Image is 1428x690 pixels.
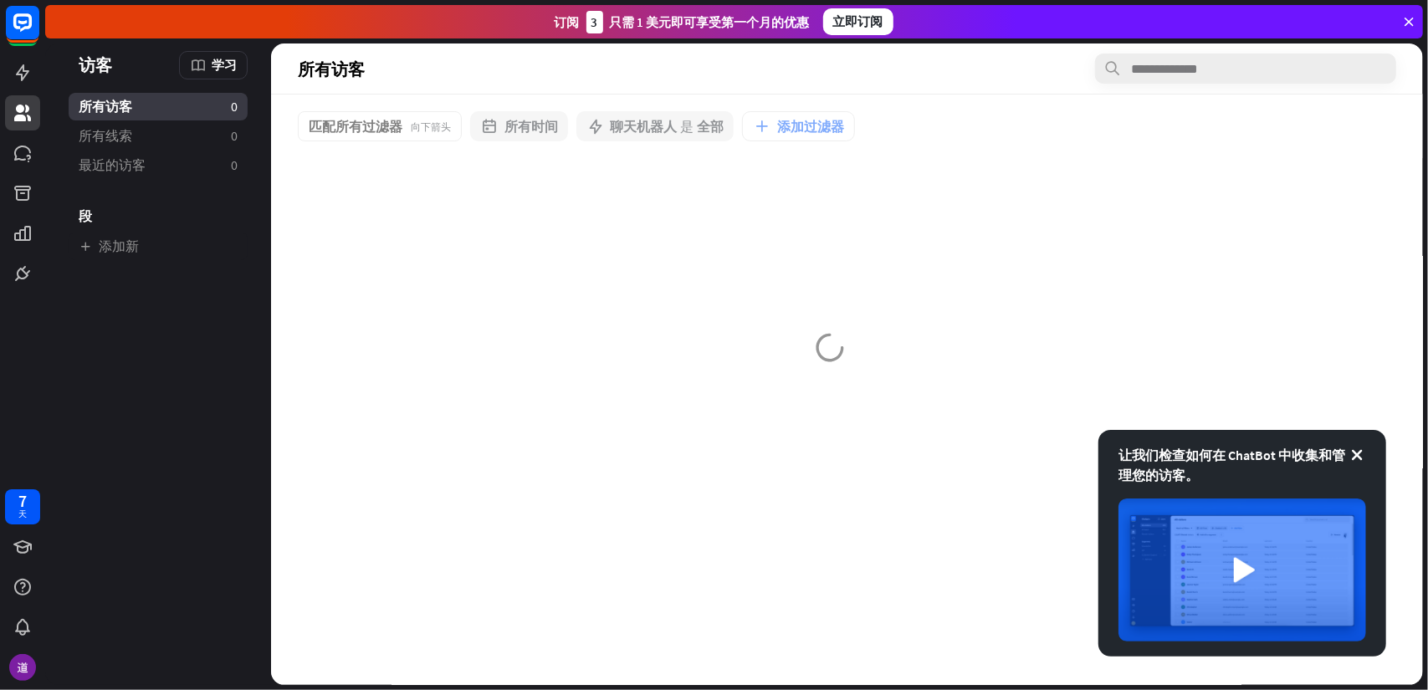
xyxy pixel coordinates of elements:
[79,156,146,173] font: 最近的访客
[1118,498,1366,641] img: 图像
[555,14,580,30] font: 订阅
[79,98,132,115] font: 所有访客
[231,156,238,173] font: 0
[69,151,248,179] a: 最近的访客 0
[79,54,112,75] font: 访客
[5,489,40,524] a: 7 天
[610,14,810,30] font: 只需 1 美元即可享受第一个月的优惠
[69,122,248,150] a: 所有线索 0
[231,98,238,115] font: 0
[79,207,92,224] font: 段
[13,7,64,57] button: 打开 LiveChat 聊天小部件
[99,238,139,254] font: 添加新
[231,127,238,144] font: 0
[1118,447,1345,483] font: 让我们检查如何在 ChatBot 中收集和管理您的访客。
[212,57,237,73] font: 学习
[833,13,883,29] font: 立即订阅
[591,14,598,30] font: 3
[18,509,27,519] font: 天
[18,490,27,511] font: 7
[298,59,365,79] font: 所有访客
[79,127,132,144] font: 所有线索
